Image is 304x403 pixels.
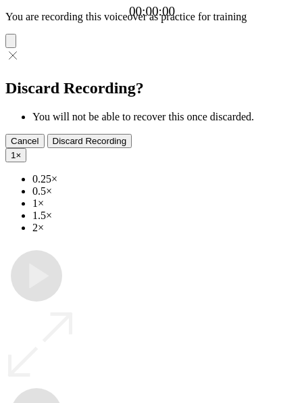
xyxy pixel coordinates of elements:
li: 0.25× [32,173,299,185]
button: 1× [5,148,26,162]
button: Discard Recording [47,134,132,148]
li: 1× [32,197,299,210]
a: 00:00:00 [129,4,175,19]
li: 0.5× [32,185,299,197]
li: 1.5× [32,210,299,222]
span: 1 [11,150,16,160]
h2: Discard Recording? [5,79,299,97]
li: You will not be able to recover this once discarded. [32,111,299,123]
p: You are recording this voiceover as practice for training [5,11,299,23]
button: Cancel [5,134,45,148]
li: 2× [32,222,299,234]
